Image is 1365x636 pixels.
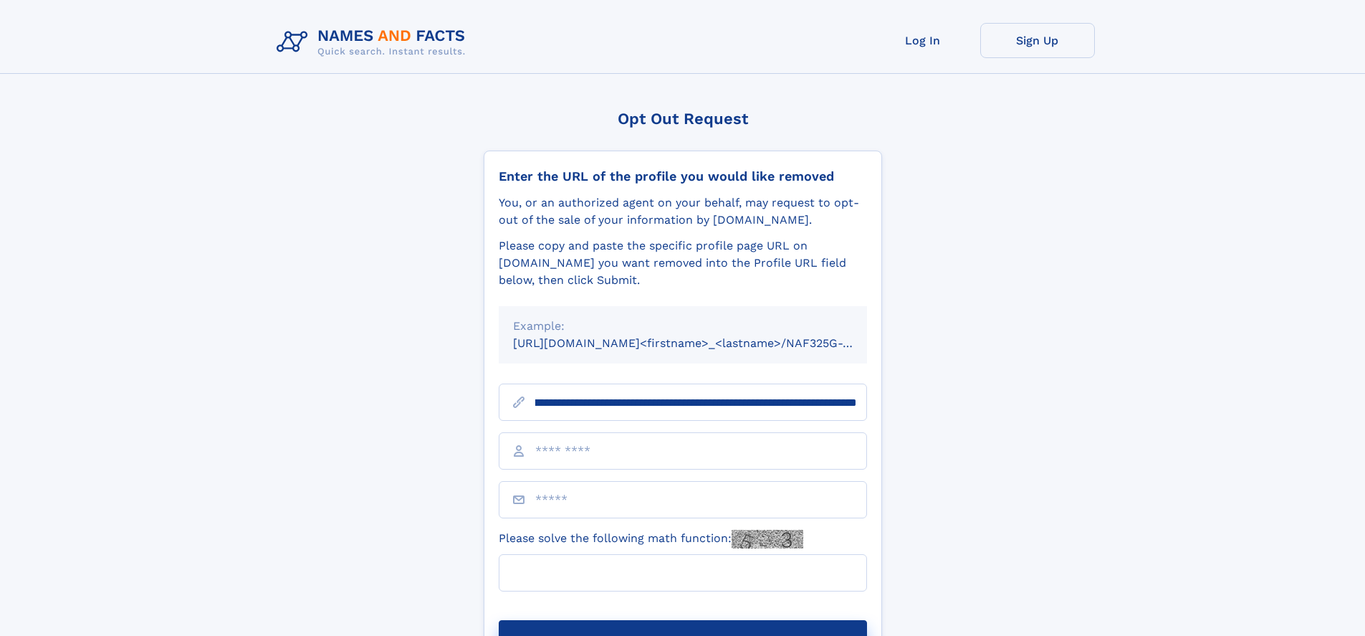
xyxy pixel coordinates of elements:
[499,169,867,184] div: Enter the URL of the profile you would like removed
[499,530,803,549] label: Please solve the following math function:
[484,110,882,128] div: Opt Out Request
[980,23,1095,58] a: Sign Up
[513,336,894,350] small: [URL][DOMAIN_NAME]<firstname>_<lastname>/NAF325G-xxxxxxxx
[866,23,980,58] a: Log In
[513,318,853,335] div: Example:
[499,194,867,229] div: You, or an authorized agent on your behalf, may request to opt-out of the sale of your informatio...
[271,23,477,62] img: Logo Names and Facts
[499,237,867,289] div: Please copy and paste the specific profile page URL on [DOMAIN_NAME] you want removed into the Pr...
